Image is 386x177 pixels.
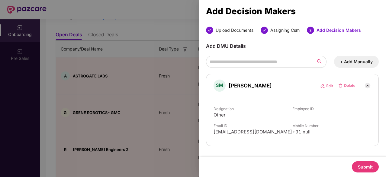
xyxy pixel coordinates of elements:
[214,112,292,118] span: Other
[352,161,379,172] button: Submit
[334,56,379,68] button: + Add Manually
[216,83,223,89] span: SM
[292,107,371,111] span: Employee ID
[292,129,371,135] span: +91 null
[206,43,246,49] span: Add DMU Details
[364,82,371,89] img: down_arrow
[317,27,361,34] div: Add Decision Makers
[214,129,292,135] span: [EMAIL_ADDRESS][DOMAIN_NAME]
[214,107,292,111] span: Designation
[270,27,300,34] div: Assigning Csm
[229,82,272,89] span: [PERSON_NAME]
[206,8,379,15] div: Add Decision Makers
[320,84,333,88] img: edit
[262,28,266,32] span: check
[312,56,326,68] button: search
[292,123,371,128] span: Mobile Number
[317,59,322,64] span: search
[309,28,312,33] span: 3
[338,83,355,88] img: delete
[214,123,292,128] span: Email ID
[216,27,253,34] div: Upload Documents
[208,28,211,32] span: check
[292,112,371,118] span: -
